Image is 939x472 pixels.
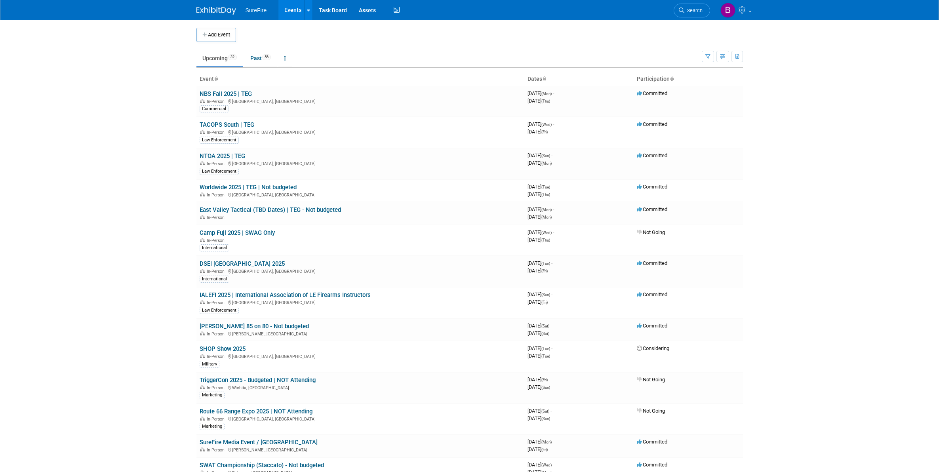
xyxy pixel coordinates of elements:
[541,300,548,305] span: (Fri)
[200,99,205,103] img: In-Person Event
[541,293,550,297] span: (Sun)
[637,345,669,351] span: Considering
[207,99,227,104] span: In-Person
[200,129,521,135] div: [GEOGRAPHIC_DATA], [GEOGRAPHIC_DATA]
[670,76,674,82] a: Sort by Participation Type
[541,447,548,452] span: (Fri)
[528,415,550,421] span: [DATE]
[528,384,550,390] span: [DATE]
[200,130,205,134] img: In-Person Event
[200,229,275,236] a: Camp Fuji 2025 | SWAG Only
[528,345,552,351] span: [DATE]
[207,417,227,422] span: In-Person
[637,90,667,96] span: Committed
[200,98,521,104] div: [GEOGRAPHIC_DATA], [GEOGRAPHIC_DATA]
[207,269,227,274] span: In-Person
[200,276,229,283] div: International
[200,121,254,128] a: TACOPS South | TEG
[200,137,239,144] div: Law Enforcement
[200,299,521,305] div: [GEOGRAPHIC_DATA], [GEOGRAPHIC_DATA]
[246,7,267,13] span: SureFire
[541,463,552,467] span: (Wed)
[196,28,236,42] button: Add Event
[541,440,552,444] span: (Mon)
[541,99,550,103] span: (Thu)
[528,160,552,166] span: [DATE]
[550,323,552,329] span: -
[200,385,205,389] img: In-Person Event
[200,215,205,219] img: In-Person Event
[542,76,546,82] a: Sort by Start Date
[200,345,246,352] a: SHOP Show 2025
[200,417,205,421] img: In-Person Event
[528,129,548,135] span: [DATE]
[528,299,548,305] span: [DATE]
[528,330,549,336] span: [DATE]
[200,331,205,335] img: In-Person Event
[524,72,634,86] th: Dates
[200,377,316,384] a: TriggerCon 2025 - Budgeted | NOT Attending
[637,462,667,468] span: Committed
[551,345,552,351] span: -
[200,354,205,358] img: In-Person Event
[200,423,225,430] div: Marketing
[200,191,521,198] div: [GEOGRAPHIC_DATA], [GEOGRAPHIC_DATA]
[200,206,341,213] a: East Valley Tactical (TBD Dates) | TEG - Not budgeted
[553,121,554,127] span: -
[541,154,550,158] span: (Sun)
[200,291,371,299] a: IALEFI 2025 | International Association of LE Firearms Instructors
[200,361,219,368] div: Military
[207,161,227,166] span: In-Person
[637,377,665,383] span: Not Going
[541,417,550,421] span: (Sun)
[634,72,743,86] th: Participation
[637,184,667,190] span: Committed
[528,439,554,445] span: [DATE]
[553,229,554,235] span: -
[541,409,549,413] span: (Sat)
[200,238,205,242] img: In-Person Event
[549,377,550,383] span: -
[228,54,237,60] span: 32
[637,408,665,414] span: Not Going
[200,408,312,415] a: Route 66 Range Expo 2025 | NOT Attending
[200,392,225,399] div: Marketing
[207,130,227,135] span: In-Person
[528,323,552,329] span: [DATE]
[528,214,552,220] span: [DATE]
[200,105,229,112] div: Commercial
[541,324,549,328] span: (Sat)
[200,353,521,359] div: [GEOGRAPHIC_DATA], [GEOGRAPHIC_DATA]
[200,152,245,160] a: NTOA 2025 | TEG
[528,268,548,274] span: [DATE]
[528,229,554,235] span: [DATE]
[541,207,552,212] span: (Mon)
[528,98,550,104] span: [DATE]
[244,51,277,66] a: Past56
[200,415,521,422] div: [GEOGRAPHIC_DATA], [GEOGRAPHIC_DATA]
[200,268,521,274] div: [GEOGRAPHIC_DATA], [GEOGRAPHIC_DATA]
[207,215,227,220] span: In-Person
[200,260,285,267] a: DSEI [GEOGRAPHIC_DATA] 2025
[200,90,252,97] a: NBS Fall 2025 | TEG
[637,121,667,127] span: Committed
[200,168,239,175] div: Law Enforcement
[207,331,227,337] span: In-Person
[541,91,552,96] span: (Mon)
[207,192,227,198] span: In-Person
[541,238,550,242] span: (Thu)
[196,51,243,66] a: Upcoming32
[528,291,552,297] span: [DATE]
[553,90,554,96] span: -
[528,237,550,243] span: [DATE]
[637,260,667,266] span: Committed
[200,384,521,390] div: Wichita, [GEOGRAPHIC_DATA]
[207,447,227,453] span: In-Person
[200,160,521,166] div: [GEOGRAPHIC_DATA], [GEOGRAPHIC_DATA]
[637,229,665,235] span: Not Going
[528,462,554,468] span: [DATE]
[551,152,552,158] span: -
[528,152,552,158] span: [DATE]
[541,161,552,166] span: (Mon)
[637,323,667,329] span: Committed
